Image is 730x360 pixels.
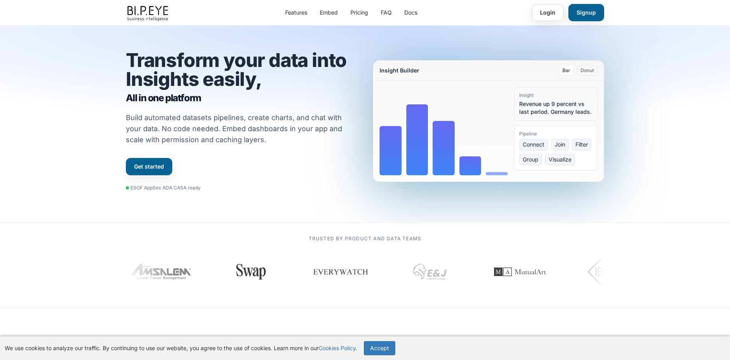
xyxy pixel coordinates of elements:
[568,4,604,21] a: Signup
[126,4,171,22] img: bipeye-logo
[572,139,592,150] span: Filter
[312,260,369,284] img: Everywatch
[588,256,632,288] img: IBI
[319,345,356,351] a: Cookies Policy
[126,158,172,175] a: Get started
[126,185,201,191] div: ESOF AppSec ADA CASA ready
[126,112,352,145] p: Build automated datasets pipelines, create charts, and chat with your data. No code needed. Embed...
[364,341,395,355] button: Accept
[545,154,575,165] span: Visualize
[350,9,368,17] a: Pricing
[519,139,548,150] span: Connect
[320,9,338,17] a: Embed
[381,9,392,17] a: FAQ
[130,264,192,280] img: Amsalem
[285,9,307,17] a: Features
[380,67,419,74] div: Insight Builder
[559,65,574,76] button: Bar
[519,154,542,165] span: Group
[519,131,592,137] div: Pipeline
[5,344,357,352] p: We use cookies to analyze our traffic. By continuing to use our website, you agree to the use of ...
[404,9,417,17] a: Docs
[380,87,508,175] div: Bar chart
[485,252,555,291] img: MutualArt
[126,51,357,104] h1: Transform your data into Insights easily,
[519,100,592,116] div: Revenue up 9 percent vs last period. Germany leads.
[519,92,592,98] div: Insight
[532,4,564,21] a: Login
[126,236,604,242] p: Trusted by product and data teams
[411,252,450,291] img: EJ Capital
[126,92,357,104] span: All in one platform
[551,139,569,150] span: Join
[232,264,269,280] img: Swap
[577,65,597,76] button: Donut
